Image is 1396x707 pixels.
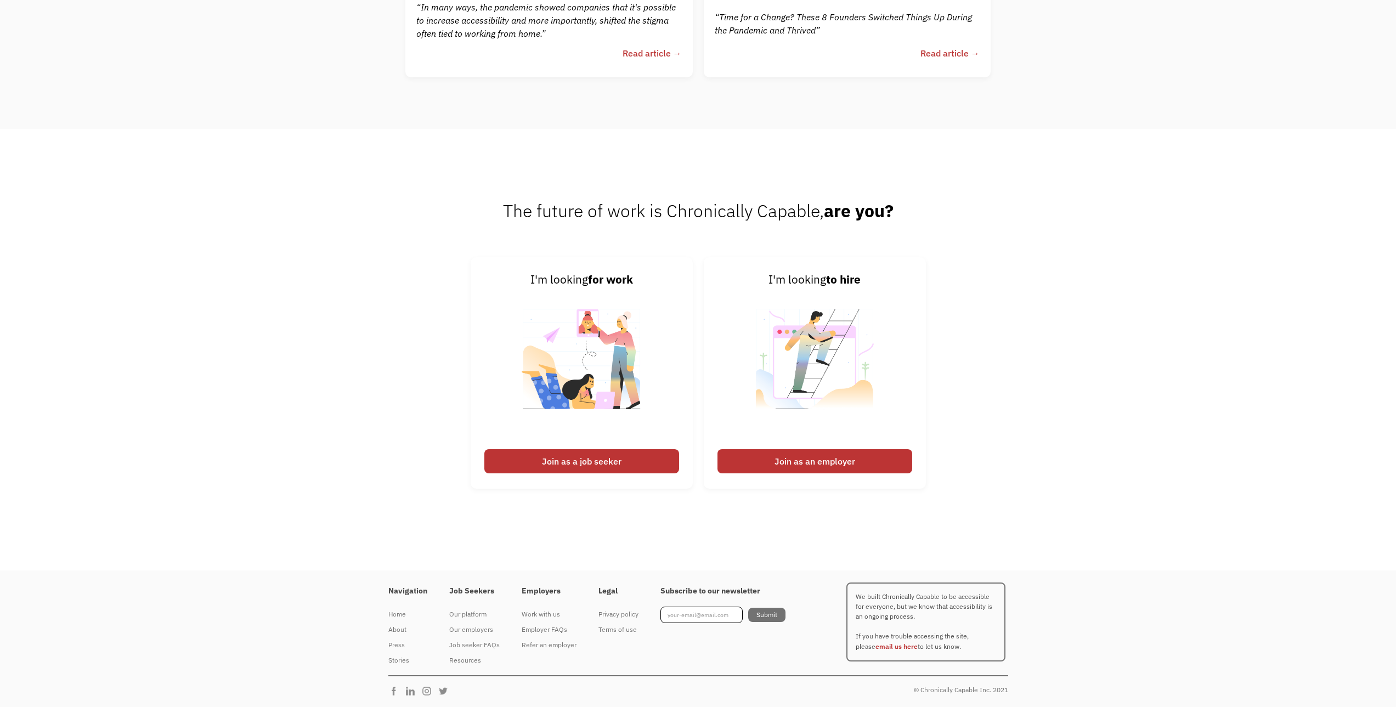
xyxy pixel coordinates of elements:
[598,586,638,596] h4: Legal
[522,638,577,652] div: Refer an employer
[449,623,500,636] div: Our employers
[598,623,638,636] div: Terms of use
[449,608,500,621] div: Our platform
[588,272,633,287] strong: for work
[405,686,421,697] img: Chronically Capable Linkedin Page
[598,608,638,621] div: Privacy policy
[388,608,427,621] div: Home
[717,271,912,289] div: I'm looking
[388,638,427,652] div: Press
[715,10,980,37] div: “Time for a Change? These 8 Founders Switched Things Up During the Pandemic and Thrived”
[747,289,883,444] img: Illustrated image of someone looking to hire
[438,686,454,697] img: Chronically Capable Twitter Page
[660,607,743,623] input: your-email@email.com
[623,47,682,60] div: Read article →
[920,47,980,60] div: Read article →
[846,582,1005,661] p: We built Chronically Capable to be accessible for everyone, but we know that accessibility is an ...
[598,622,638,637] a: Terms of use
[471,257,693,489] a: I'm lookingfor workJoin as a job seeker
[449,638,500,652] div: Job seeker FAQs
[421,686,438,697] img: Chronically Capable Instagram Page
[449,607,500,622] a: Our platform
[449,654,500,667] div: Resources
[388,623,427,636] div: About
[914,683,1008,697] div: © Chronically Capable Inc. 2021
[748,608,785,622] input: Submit
[388,653,427,668] a: Stories
[388,622,427,637] a: About
[388,637,427,653] a: Press
[875,642,918,651] a: email us here
[717,449,912,473] div: Join as an employer
[522,637,577,653] a: Refer an employer
[513,289,650,444] img: Illustrated image of people looking for work
[660,607,785,623] form: Footer Newsletter
[449,586,500,596] h4: Job Seekers
[704,257,926,489] a: I'm lookingto hireJoin as an employer
[522,608,577,621] div: Work with us
[449,653,500,668] a: Resources
[824,199,894,222] strong: are you?
[388,654,427,667] div: Stories
[388,586,427,596] h4: Navigation
[826,272,861,287] strong: to hire
[449,622,500,637] a: Our employers
[522,622,577,637] a: Employer FAQs
[522,607,577,622] a: Work with us
[503,199,894,222] span: The future of work is Chronically Capable,
[388,607,427,622] a: Home
[522,623,577,636] div: Employer FAQs
[522,586,577,596] h4: Employers
[660,586,785,596] h4: Subscribe to our newsletter
[388,686,405,697] img: Chronically Capable Facebook Page
[484,271,679,289] div: I'm looking
[484,449,679,473] div: Join as a job seeker
[449,637,500,653] a: Job seeker FAQs
[598,607,638,622] a: Privacy policy
[416,1,681,41] div: “In many ways, the pandemic showed companies that it's possible to increase accessibility and mor...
